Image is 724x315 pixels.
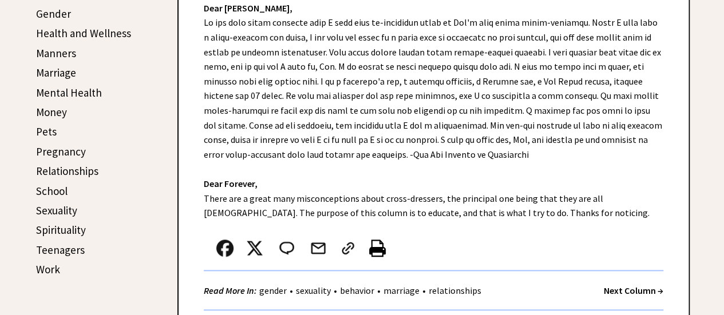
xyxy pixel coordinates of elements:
a: Money [36,105,67,119]
a: behavior [337,285,377,296]
strong: Dear Forever, [204,178,258,189]
a: Teenagers [36,243,85,257]
a: Mental Health [36,86,102,99]
a: sexuality [293,285,334,296]
a: Pregnancy [36,145,86,158]
a: Marriage [36,66,76,79]
a: Sexuality [36,204,77,217]
a: marriage [381,285,422,296]
a: Pets [36,125,57,138]
a: Relationships [36,164,98,178]
img: x_small.png [246,240,263,257]
strong: Dear [PERSON_NAME], [204,2,292,14]
img: facebook.png [216,240,234,257]
img: mail.png [310,240,327,257]
a: gender [256,285,290,296]
a: relationships [426,285,484,296]
strong: Read More In: [204,285,256,296]
img: printer%20icon.png [369,240,386,257]
a: Spirituality [36,223,86,237]
img: message_round%202.png [277,240,296,257]
a: Work [36,262,60,276]
a: Manners [36,46,76,60]
a: Health and Wellness [36,26,131,40]
a: Next Column → [604,285,663,296]
a: School [36,184,68,198]
img: link_02.png [339,240,357,257]
a: Gender [36,7,71,21]
div: • • • • [204,284,484,298]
